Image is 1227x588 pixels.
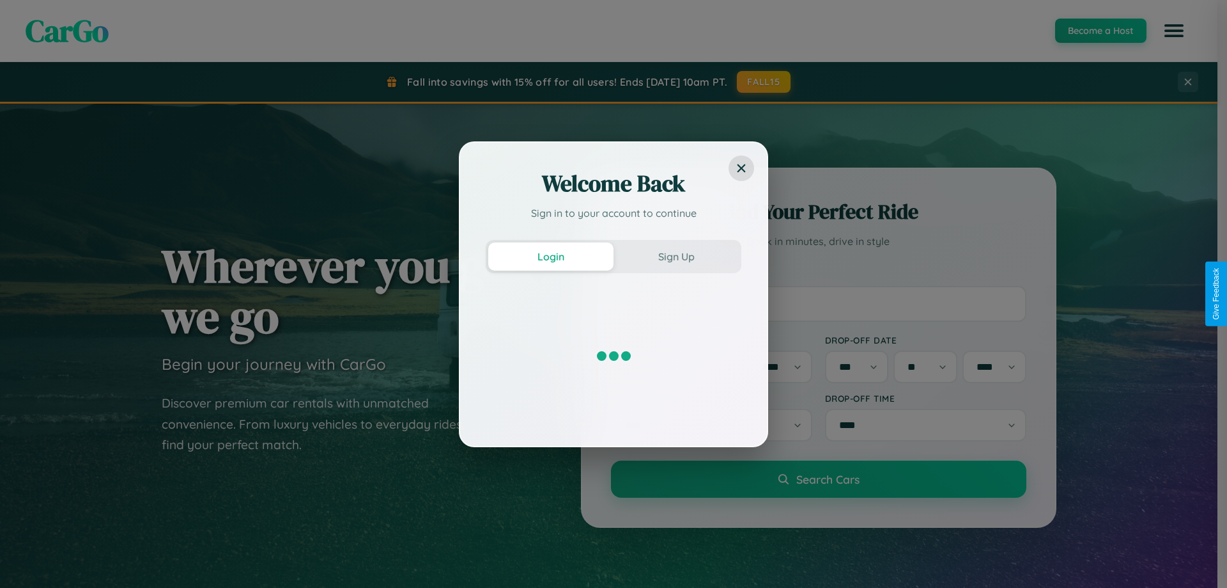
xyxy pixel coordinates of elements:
div: Give Feedback [1212,268,1221,320]
h2: Welcome Back [486,168,741,199]
button: Login [488,242,613,271]
iframe: Intercom live chat [13,544,43,575]
button: Sign Up [613,242,739,271]
p: Sign in to your account to continue [486,205,741,221]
